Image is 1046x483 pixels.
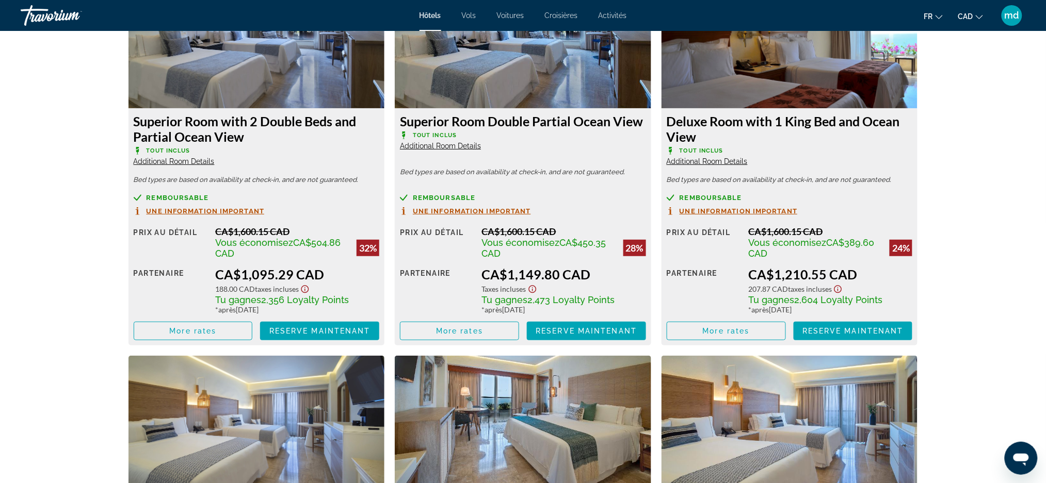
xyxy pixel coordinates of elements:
[999,5,1025,26] button: User Menu
[890,240,912,256] div: 24%
[536,327,637,335] span: Reserve maintenant
[413,194,475,201] span: Remboursable
[218,305,236,314] span: après
[680,194,742,201] span: Remboursable
[147,147,190,154] span: Tout inclus
[485,305,503,314] span: après
[169,327,216,335] span: More rates
[134,207,265,215] button: Une information important
[599,11,627,20] a: Activités
[215,285,255,293] span: 188.00 CAD
[667,322,786,340] button: More rates
[1005,442,1038,475] iframe: Bouton de lancement de la fenêtre de messagerie
[748,237,874,259] span: CA$389.60 CAD
[667,267,741,314] div: Partenaire
[526,282,539,294] button: Show Taxes and Fees disclaimer
[924,9,943,24] button: Change language
[134,157,215,165] span: Additional Room Details
[134,322,253,340] button: More rates
[134,176,380,184] p: Bed types are based on availability at check-in, and are not guaranteed.
[924,12,933,21] span: fr
[748,226,912,237] div: CA$1,600.15 CAD
[751,305,769,314] span: après
[261,294,349,305] span: 2,356 Loyalty Points
[788,285,832,293] span: Taxes incluses
[147,208,265,214] span: Une information important
[420,11,441,20] a: Hôtels
[269,327,371,335] span: Reserve maintenant
[436,327,483,335] span: More rates
[462,11,476,20] a: Vols
[482,305,646,314] div: * [DATE]
[134,267,208,314] div: Partenaire
[667,157,748,165] span: Additional Room Details
[667,113,913,144] h3: Deluxe Room with 1 King Bed and Ocean View
[134,113,380,144] h3: Superior Room with 2 Double Beds and Partial Ocean View
[400,169,646,176] p: Bed types are based on availability at check-in, and are not guaranteed.
[215,305,379,314] div: * [DATE]
[400,226,474,259] div: Prix au détail
[528,294,615,305] span: 2,473 Loyalty Points
[527,322,646,340] button: Reserve maintenant
[832,282,844,294] button: Show Taxes and Fees disclaimer
[667,194,913,202] a: Remboursable
[400,194,646,202] a: Remboursable
[1005,10,1019,21] span: md
[400,207,531,215] button: Une information important
[748,237,826,248] span: Vous économisez
[482,226,646,237] div: CA$1,600.15 CAD
[413,208,531,214] span: Une information important
[748,294,794,305] span: Tu gagnes
[299,282,311,294] button: Show Taxes and Fees disclaimer
[667,207,798,215] button: Une information important
[794,322,913,340] button: Reserve maintenant
[215,237,341,259] span: CA$504.86 CAD
[748,267,912,282] div: CA$1,210.55 CAD
[623,240,646,256] div: 28%
[215,226,379,237] div: CA$1,600.15 CAD
[357,240,379,256] div: 32%
[680,208,798,214] span: Une information important
[482,237,560,248] span: Vous économisez
[482,294,528,305] span: Tu gagnes
[215,267,379,282] div: CA$1,095.29 CAD
[482,267,646,282] div: CA$1,149.80 CAD
[958,9,983,24] button: Change currency
[802,327,904,335] span: Reserve maintenant
[482,237,606,259] span: CA$450.35 CAD
[400,142,481,150] span: Additional Room Details
[215,237,293,248] span: Vous économisez
[680,147,723,154] span: Tout inclus
[794,294,882,305] span: 2,604 Loyalty Points
[134,226,208,259] div: Prix au détail
[748,305,912,314] div: * [DATE]
[667,176,913,184] p: Bed types are based on availability at check-in, and are not guaranteed.
[255,285,299,293] span: Taxes incluses
[400,113,646,129] h3: Superior Room Double Partial Ocean View
[703,327,750,335] span: More rates
[958,12,973,21] span: CAD
[748,285,788,293] span: 207.87 CAD
[545,11,578,20] a: Croisières
[147,194,209,201] span: Remboursable
[21,2,124,29] a: Travorium
[134,194,380,202] a: Remboursable
[482,285,526,293] span: Taxes incluses
[413,132,457,139] span: Tout inclus
[497,11,524,20] a: Voitures
[215,294,261,305] span: Tu gagnes
[260,322,379,340] button: Reserve maintenant
[400,267,474,314] div: Partenaire
[667,226,741,259] div: Prix au détail
[400,322,519,340] button: More rates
